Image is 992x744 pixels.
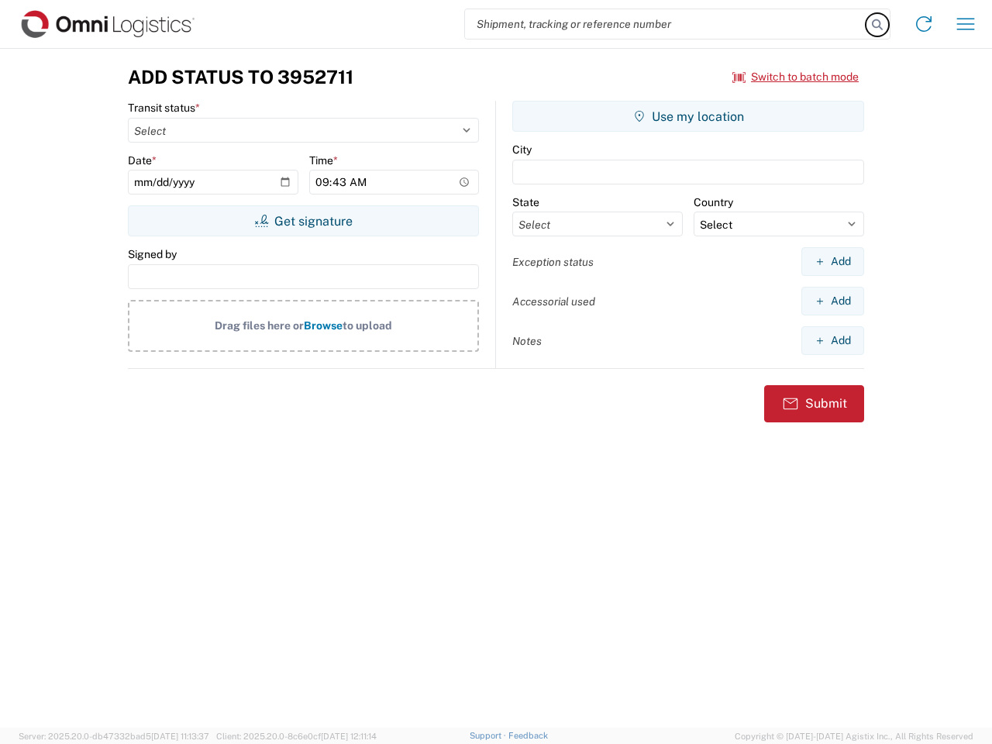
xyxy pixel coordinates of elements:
[470,731,508,740] a: Support
[215,319,304,332] span: Drag files here or
[764,385,864,422] button: Submit
[735,729,973,743] span: Copyright © [DATE]-[DATE] Agistix Inc., All Rights Reserved
[304,319,343,332] span: Browse
[801,247,864,276] button: Add
[512,255,594,269] label: Exception status
[801,326,864,355] button: Add
[694,195,733,209] label: Country
[216,732,377,741] span: Client: 2025.20.0-8c6e0cf
[128,101,200,115] label: Transit status
[512,143,532,157] label: City
[128,66,353,88] h3: Add Status to 3952711
[128,153,157,167] label: Date
[321,732,377,741] span: [DATE] 12:11:14
[801,287,864,315] button: Add
[19,732,209,741] span: Server: 2025.20.0-db47332bad5
[508,731,548,740] a: Feedback
[512,334,542,348] label: Notes
[343,319,392,332] span: to upload
[512,195,539,209] label: State
[128,205,479,236] button: Get signature
[732,64,859,90] button: Switch to batch mode
[309,153,338,167] label: Time
[512,294,595,308] label: Accessorial used
[465,9,866,39] input: Shipment, tracking or reference number
[128,247,177,261] label: Signed by
[512,101,864,132] button: Use my location
[151,732,209,741] span: [DATE] 11:13:37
